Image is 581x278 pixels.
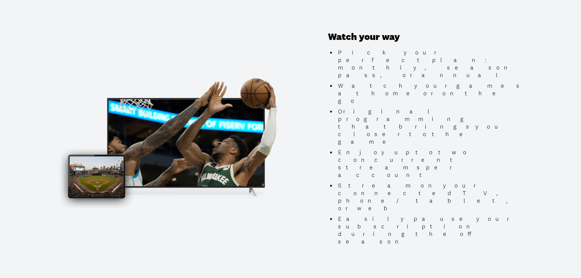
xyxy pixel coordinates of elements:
[336,49,525,79] li: Pick your perfect plan: monthly, season pass, or annual
[328,31,525,43] h3: Watch your way
[336,149,525,179] li: Enjoy up to two concurrent streams per account
[336,82,525,105] li: Watch your games at home or on the go
[336,182,525,212] li: Stream on your connected TV, phone/tablet, or web
[336,108,525,146] li: Original programming that brings you closer to the game
[57,71,300,208] img: Promotional Image
[336,215,525,245] li: Easily pause your subscription during the off season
